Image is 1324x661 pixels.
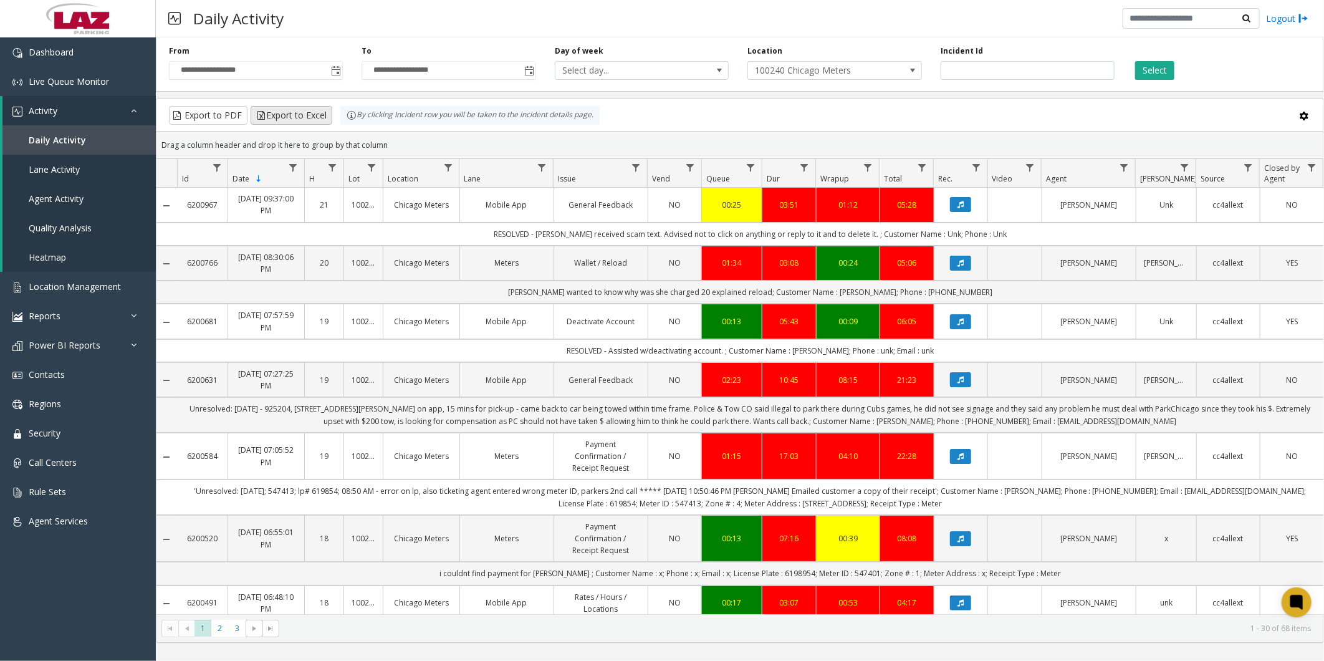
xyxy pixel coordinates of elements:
[669,316,681,327] span: NO
[562,257,640,269] a: Wallet / Reload
[747,46,782,57] label: Location
[888,450,926,462] a: 22:28
[29,310,60,322] span: Reports
[352,533,375,544] a: 100240
[709,374,754,386] a: 02:23
[12,458,22,468] img: 'icon'
[1264,163,1300,184] span: Closed by Agent
[558,173,576,184] span: Issue
[770,450,808,462] div: 17:03
[1176,159,1193,176] a: Parker Filter Menu
[249,624,259,634] span: Go to the next page
[820,173,849,184] span: Wrapup
[324,159,341,176] a: H Filter Menu
[770,257,808,269] a: 03:08
[1116,159,1133,176] a: Agent Filter Menu
[1144,597,1189,609] a: unk
[669,597,681,608] span: NO
[12,488,22,498] img: 'icon'
[29,515,88,527] span: Agent Services
[12,107,22,117] img: 'icon'
[888,597,926,609] a: 04:17
[824,450,872,462] div: 04:10
[669,533,681,544] span: NO
[363,159,380,176] a: Lot Filter Menu
[938,173,952,184] span: Rec.
[185,533,221,544] a: 6200520
[287,623,1311,634] kendo-pager-info: 1 - 30 of 68 items
[156,534,177,544] a: Collapse Details
[156,317,177,327] a: Collapse Details
[1050,374,1128,386] a: [PERSON_NAME]
[656,374,694,386] a: NO
[12,429,22,439] img: 'icon'
[1204,533,1252,544] a: cc4allext
[967,159,984,176] a: Rec. Filter Menu
[656,450,694,462] a: NO
[236,368,296,392] a: [DATE] 07:27:25 PM
[352,316,375,327] a: 100240
[156,452,177,462] a: Collapse Details
[12,400,22,410] img: 'icon'
[748,62,886,79] span: 100240 Chicago Meters
[194,620,211,637] span: Page 1
[236,193,296,216] a: [DATE] 09:37:00 PM
[1268,374,1316,386] a: NO
[824,316,872,327] div: 00:09
[1286,200,1298,210] span: NO
[1204,597,1252,609] a: cc4allext
[284,159,301,176] a: Date Filter Menu
[562,374,640,386] a: General Feedback
[767,173,780,184] span: Dur
[656,533,694,544] a: NO
[29,163,80,175] span: Lane Activity
[534,159,550,176] a: Lane Filter Menu
[246,620,262,637] span: Go to the next page
[156,134,1323,156] div: Drag a column header and drop it here to group by that column
[468,597,546,609] a: Mobile App
[208,159,225,176] a: Id Filter Menu
[352,597,375,609] a: 100240
[329,62,342,79] span: Toggle popup
[391,257,451,269] a: Chicago Meters
[29,339,100,351] span: Power BI Reports
[709,316,754,327] div: 00:13
[1050,316,1128,327] a: [PERSON_NAME]
[169,106,247,125] button: Export to PDF
[439,159,456,176] a: Location Filter Menu
[888,199,926,211] a: 05:28
[29,427,60,439] span: Security
[824,257,872,269] div: 00:24
[468,199,546,211] a: Mobile App
[168,3,181,34] img: pageIcon
[312,597,336,609] a: 18
[706,173,730,184] span: Queue
[12,341,22,351] img: 'icon'
[709,597,754,609] a: 00:17
[824,533,872,544] div: 00:39
[1286,533,1298,544] span: YES
[156,599,177,609] a: Collapse Details
[236,251,296,275] a: [DATE] 08:30:06 PM
[770,316,808,327] a: 05:43
[1204,450,1252,462] a: cc4allext
[29,398,61,410] span: Regions
[888,374,926,386] a: 21:23
[2,96,156,125] a: Activity
[709,199,754,211] a: 00:25
[770,597,808,609] a: 03:07
[709,450,754,462] a: 01:15
[391,199,451,211] a: Chicago Meters
[362,46,372,57] label: To
[562,316,640,327] a: Deactivate Account
[656,316,694,327] a: NO
[1286,316,1298,327] span: YES
[169,46,189,57] label: From
[1201,173,1225,184] span: Source
[1204,374,1252,386] a: cc4allext
[562,199,640,211] a: General Feedback
[233,173,249,184] span: Date
[12,48,22,58] img: 'icon'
